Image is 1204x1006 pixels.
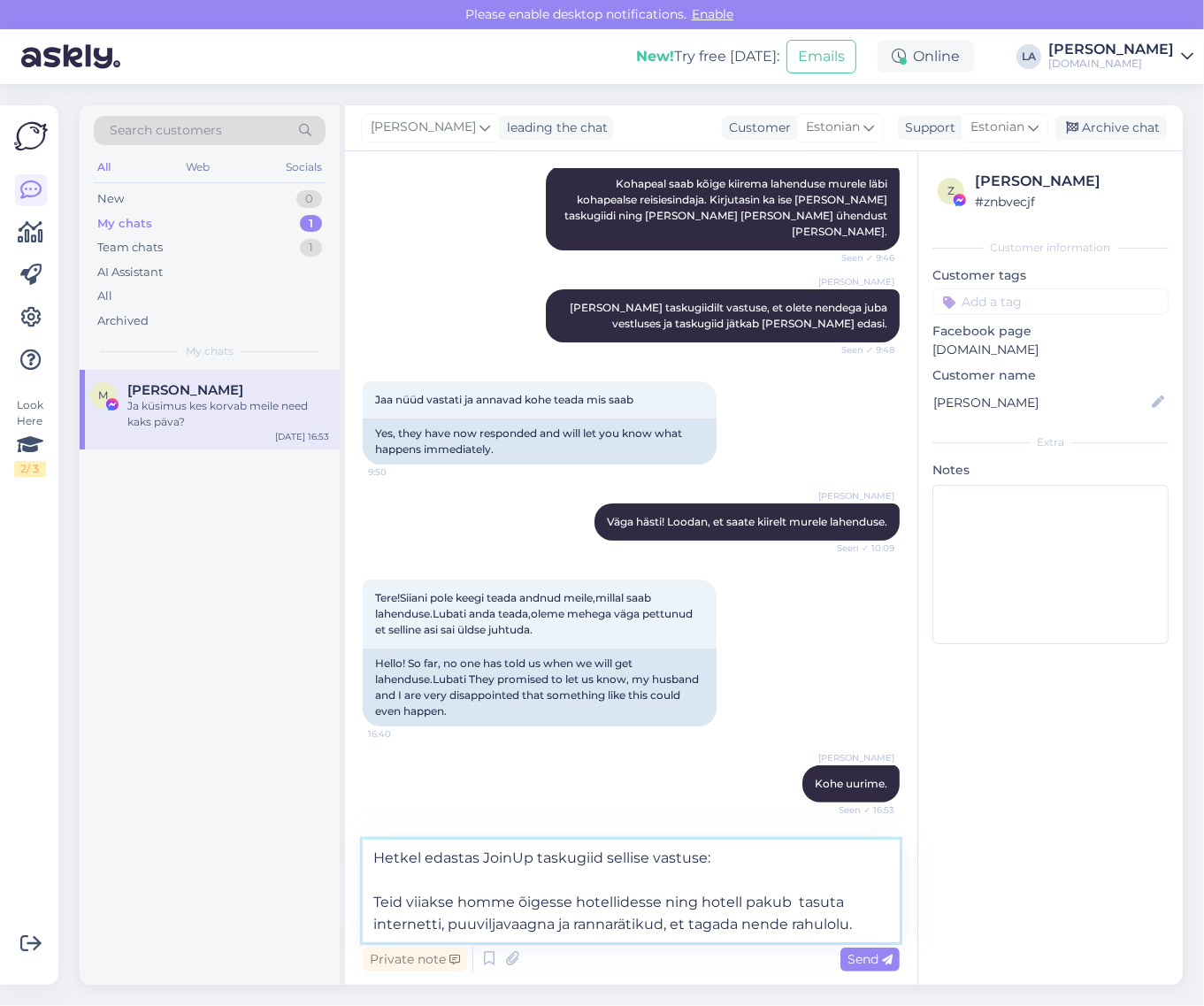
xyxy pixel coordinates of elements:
span: Kohapeal saab kõige kiirema lahenduse murele läbi kohapealse reisiesindaja. Kirjutasin ka ise [PE... [564,177,890,238]
span: [PERSON_NAME] [818,751,894,764]
span: Search customers [110,121,222,140]
div: [DATE] 16:53 [275,430,329,443]
p: [DOMAIN_NAME] [932,341,1169,359]
span: [PERSON_NAME] taskugiidilt vastuse, et olete nendega juba vestluses ja taskugiid jätkab [PERSON_N... [570,301,890,330]
span: Seen ✓ 16:53 [828,803,894,817]
p: Customer tags [932,266,1169,285]
div: Look Here [14,397,46,477]
span: [PERSON_NAME] [371,118,476,137]
div: 1 [300,215,322,233]
span: 9:50 [368,465,434,479]
span: M [99,388,109,402]
div: # znbvecjf [975,192,1163,211]
div: Yes, they have now responded and will let you know what happens immediately. [363,419,717,465]
a: [PERSON_NAME][DOMAIN_NAME] [1048,42,1193,71]
span: Seen ✓ 9:46 [828,251,894,265]
div: 0 [296,190,322,208]
div: 2 / 3 [14,461,46,477]
div: All [97,288,112,305]
img: Askly Logo [14,119,48,153]
div: New [97,190,124,208]
div: My chats [97,215,152,233]
span: Estonian [806,118,860,137]
div: [PERSON_NAME] [1048,42,1174,57]
input: Add a tag [932,288,1169,315]
span: Seen ✓ 10:09 [828,541,894,555]
div: Ja küsimus kes korvab meile need kaks päva? [127,398,329,430]
span: 16:40 [368,727,434,741]
p: Notes [932,461,1169,480]
span: Tere!Siiani pole keegi teada andnud meile,millal saab lahenduse.Lubati anda teada,oleme mehega vä... [375,591,695,636]
span: Enable [686,6,739,22]
div: Team chats [97,239,163,257]
span: Jaa nüüd vastati ja annavad kohe teada mis saab [375,393,633,406]
div: Hello! So far, no one has told us when we will get lahenduse.Lubati They promised to let us know,... [363,649,717,726]
p: Customer name [932,366,1169,385]
div: Web [183,156,214,179]
div: leading the chat [500,119,608,137]
button: Emails [786,40,856,73]
div: Support [898,119,955,137]
span: Väga hästi! Loodan, et saate kiirelt murele lahenduse. [607,515,887,528]
div: Try free [DATE]: [636,46,779,67]
div: AI Assistant [97,264,163,281]
span: Kohe uurime. [815,777,887,790]
span: My chats [186,343,234,359]
div: Online [878,41,974,73]
div: Archive chat [1055,116,1167,140]
div: Customer information [932,240,1169,256]
div: 1 [300,239,322,257]
b: New! [636,48,674,65]
div: Customer [722,119,791,137]
textarea: Hetkel edastas JoinUp taskugiid sellise vastuse: Teid viiakse homme õigesse hotellidesse ning hot... [363,840,900,942]
span: [PERSON_NAME] [818,489,894,503]
div: All [94,156,114,179]
div: Extra [932,434,1169,450]
div: [PERSON_NAME] [975,171,1163,192]
span: z [947,184,955,197]
div: Archived [97,312,149,330]
span: Merika Uus [127,382,243,398]
span: Estonian [970,118,1024,137]
input: Add name [933,393,1148,412]
div: [DOMAIN_NAME] [1048,57,1174,71]
div: LA [1016,44,1041,69]
p: Facebook page [932,322,1169,341]
span: Seen ✓ 9:48 [828,343,894,357]
div: Private note [363,948,467,971]
span: Send [847,951,893,967]
div: Socials [282,156,326,179]
span: [PERSON_NAME] [818,275,894,288]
